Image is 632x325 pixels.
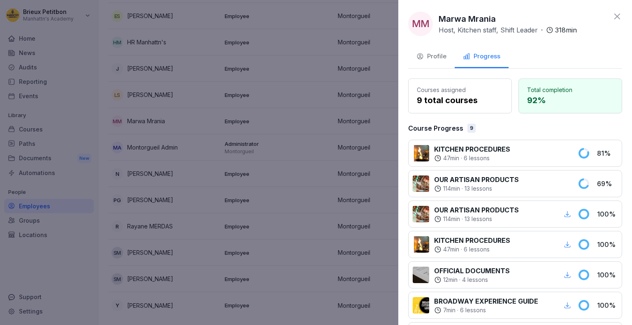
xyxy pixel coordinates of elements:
[434,215,519,223] div: ·
[443,184,460,193] p: 114 min
[464,154,490,162] p: 6 lessons
[439,25,538,35] p: Host, Kitchen staff, Shift Leader
[434,205,519,215] p: OUR ARTISAN PRODUCTS
[597,209,618,219] p: 100 %
[455,46,509,68] button: Progress
[408,123,463,133] p: Course Progress
[434,296,538,306] p: BROADWAY EXPERIENCE GUIDE
[439,25,577,35] div: ·
[597,148,618,158] p: 81 %
[463,52,500,61] div: Progress
[597,270,618,280] p: 100 %
[443,276,458,284] p: 12 min
[443,306,455,314] p: 7 min
[434,175,519,184] p: OUR ARTISAN PRODUCTS
[464,245,490,254] p: 6 lessons
[408,46,455,68] button: Profile
[555,25,577,35] p: 318 min
[597,240,618,249] p: 100 %
[597,179,618,189] p: 69 %
[434,235,510,245] p: KITCHEN PROCEDURES
[408,12,433,36] div: MM
[434,266,510,276] p: OFFICIAL DOCUMENTS
[434,154,510,162] div: ·
[443,154,459,162] p: 47 min
[462,276,488,284] p: 4 lessons
[460,306,486,314] p: 6 lessons
[465,184,492,193] p: 13 lessons
[597,300,618,310] p: 100 %
[434,184,519,193] div: ·
[417,94,503,106] p: 9 total courses
[443,215,460,223] p: 114 min
[439,13,496,25] p: Marwa Mrania
[527,94,613,106] p: 92 %
[434,276,510,284] div: ·
[434,144,510,154] p: KITCHEN PROCEDURES
[434,245,510,254] div: ·
[465,215,492,223] p: 13 lessons
[443,245,459,254] p: 47 min
[527,85,613,94] p: Total completion
[467,124,476,133] div: 9
[416,52,446,61] div: Profile
[434,306,538,314] div: ·
[417,85,503,94] p: Courses assigned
